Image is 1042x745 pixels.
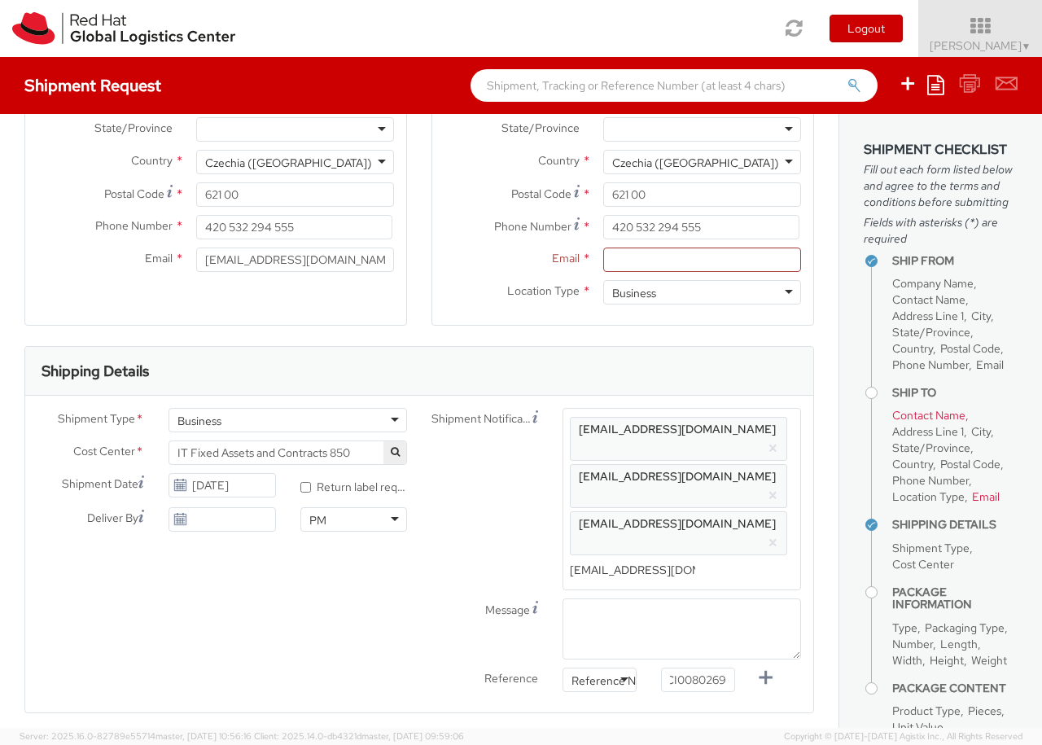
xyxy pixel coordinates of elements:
span: Number [892,637,933,651]
span: master, [DATE] 10:56:16 [155,730,252,742]
span: Country [538,153,580,168]
span: State/Province [501,121,580,135]
span: Postal Code [940,457,1000,471]
span: State/Province [94,121,173,135]
span: Fill out each form listed below and agree to the terms and conditions before submitting [864,161,1018,210]
span: master, [DATE] 09:59:06 [361,730,464,742]
h3: Shipment Checklist [864,142,1018,157]
h3: Shipping Details [42,363,149,379]
div: Business [612,285,656,301]
span: Shipment Date [62,475,138,493]
span: [EMAIL_ADDRESS][DOMAIN_NAME] [579,469,776,484]
span: Phone Number [892,473,969,488]
span: [PERSON_NAME] [930,38,1031,53]
span: Address Line 1 [892,424,964,439]
span: Phone Number [95,218,173,233]
h4: Shipment Request [24,77,161,94]
span: Postal Code [940,341,1000,356]
span: Width [892,653,922,668]
span: Type [892,620,917,635]
img: rh-logistics-00dfa346123c4ec078e1.svg [12,12,235,45]
h4: Package Content [892,682,1018,695]
span: Contact Name [892,292,965,307]
span: IT Fixed Assets and Contracts 850 [177,445,398,460]
span: Country [131,153,173,168]
span: Unit Value [892,720,943,734]
span: [EMAIL_ADDRESS][DOMAIN_NAME] [579,516,776,531]
input: Shipment, Tracking or Reference Number (at least 4 chars) [471,69,878,102]
label: Return label required [300,476,407,495]
h4: Shipping Details [892,519,1018,531]
span: Cost Center [892,557,954,572]
button: × [768,533,778,553]
h4: Package Information [892,586,1018,611]
span: Postal Code [511,186,571,201]
span: Company Name [892,276,974,291]
span: State/Province [892,440,970,455]
button: × [768,486,778,506]
span: Contact Name [892,408,965,423]
span: Message [485,603,530,617]
span: Weight [971,653,1007,668]
span: [EMAIL_ADDRESS][DOMAIN_NAME] [579,422,776,436]
span: Location Type [507,283,580,298]
button: Logout [830,15,903,42]
span: Phone Number [494,219,571,234]
span: Client: 2025.14.0-db4321d [254,730,464,742]
span: Product Type [892,703,961,718]
button: × [768,439,778,458]
span: City [971,424,991,439]
span: Shipment Type [58,410,135,429]
span: Email [145,251,173,265]
span: Country [892,341,933,356]
input: Return label required [300,482,311,493]
span: Length [940,637,978,651]
span: Deliver By [87,510,138,527]
span: Email [976,357,1004,372]
span: Postal Code [104,186,164,201]
h4: Ship To [892,387,1018,399]
span: Pieces [968,703,1001,718]
div: PM [309,512,326,528]
div: Business [177,413,221,429]
span: City [971,309,991,323]
div: Czechia ([GEOGRAPHIC_DATA]) [205,155,372,171]
span: Address Line 1 [892,309,964,323]
span: IT Fixed Assets and Contracts 850 [169,440,407,465]
span: Shipment Notification [431,410,532,427]
span: Location Type [892,489,965,504]
span: Country [892,457,933,471]
span: Height [930,653,964,668]
span: State/Province [892,325,970,340]
span: Phone Number [892,357,969,372]
h4: Ship From [892,255,1018,267]
span: Packaging Type [925,620,1005,635]
span: Email [972,489,1000,504]
span: Server: 2025.16.0-82789e55714 [20,730,252,742]
div: Reference Number [571,673,669,689]
span: Shipment Type [892,541,970,555]
span: Reference [484,671,538,686]
span: Cost Center [73,443,135,462]
div: Czechia ([GEOGRAPHIC_DATA]) [612,155,779,171]
span: ▼ [1022,40,1031,53]
span: Fields with asterisks (*) are required [864,214,1018,247]
span: Email [552,251,580,265]
span: Copyright © [DATE]-[DATE] Agistix Inc., All Rights Reserved [784,730,1022,743]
